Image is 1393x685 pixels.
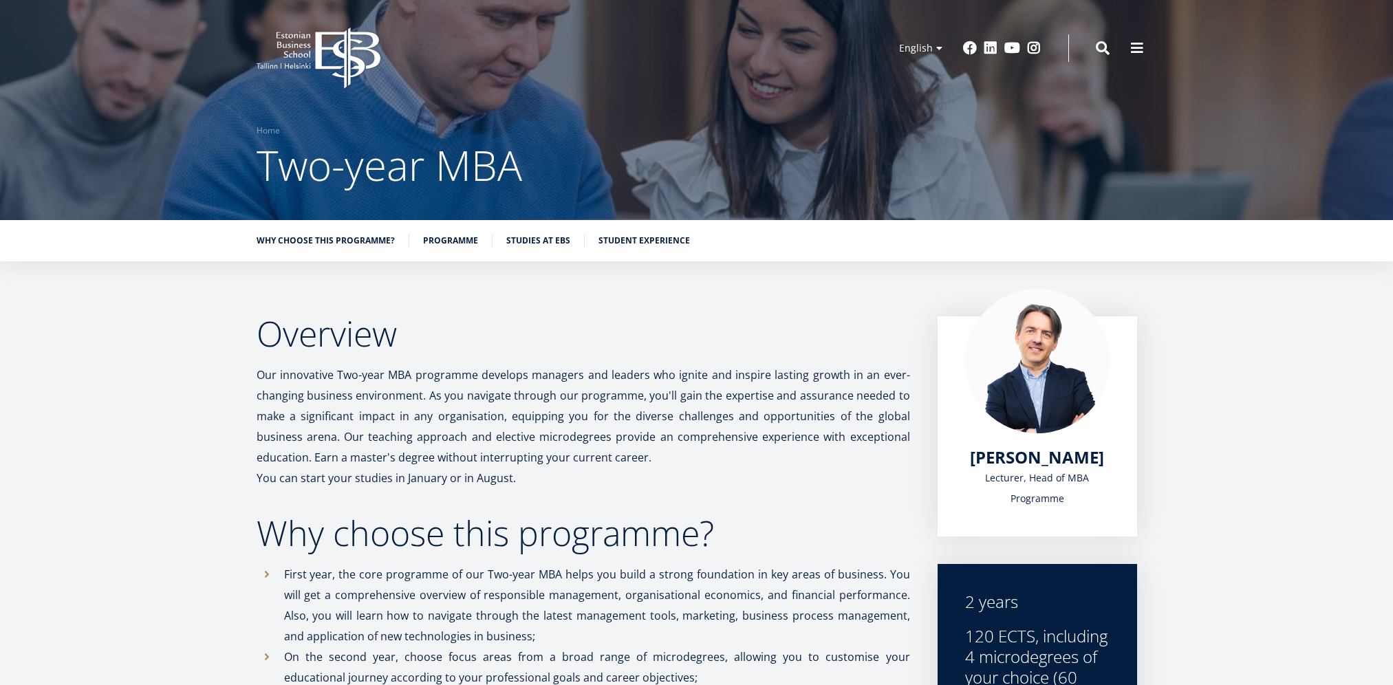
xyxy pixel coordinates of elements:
[965,289,1110,433] img: Marko Rillo
[257,234,395,248] a: Why choose this programme?
[598,234,690,248] a: Student experience
[984,41,997,55] a: Linkedin
[970,446,1104,468] span: [PERSON_NAME]
[506,234,570,248] a: Studies at EBS
[1004,41,1020,55] a: Youtube
[965,591,1110,612] div: 2 years
[257,468,910,488] p: You can start your studies in January or in August.
[257,516,910,550] h2: Why choose this programme?
[423,234,478,248] a: Programme
[963,41,977,55] a: Facebook
[970,447,1104,468] a: [PERSON_NAME]
[284,564,910,646] p: First year, the core programme of our Two-year MBA helps you build a strong foundation in key are...
[1027,41,1041,55] a: Instagram
[257,365,910,468] p: Our innovative Two-year MBA programme develops managers and leaders who ignite and inspire lastin...
[965,468,1110,509] div: Lecturer, Head of MBA Programme
[257,137,522,193] span: Two-year MBA
[257,124,280,138] a: Home
[257,316,910,351] h2: Overview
